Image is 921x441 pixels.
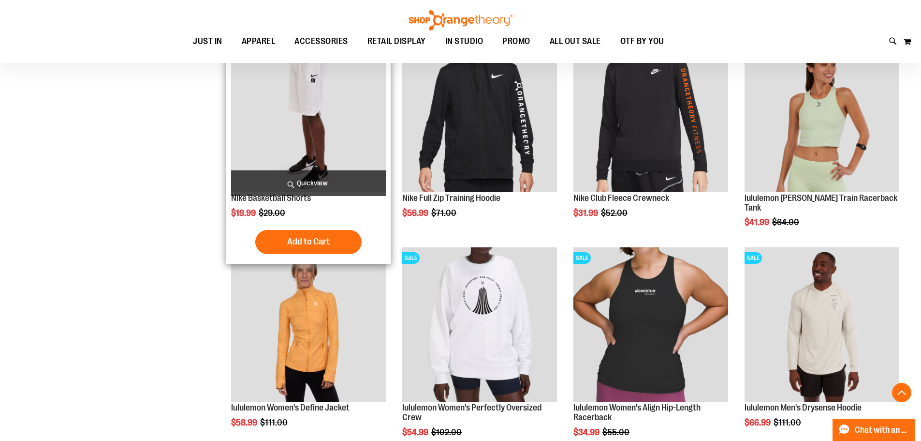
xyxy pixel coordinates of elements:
[573,37,728,194] a: Product image for Nike Club Fleece CrewneckSALE
[833,419,916,441] button: Chat with an Expert
[402,403,541,422] a: lululemon Women's Perfectly Oversized Crew
[745,217,771,227] span: $41.99
[431,208,458,218] span: $71.00
[745,252,762,264] span: SALE
[745,247,899,404] a: Product image for lululemon Mens Drysense Hoodie BoneSALE
[402,427,430,437] span: $54.99
[231,208,257,218] span: $19.99
[287,236,330,247] span: Add to Cart
[573,208,599,218] span: $31.99
[402,37,557,194] a: Product image for Nike Full Zip Training HoodieSALE
[550,30,601,52] span: ALL OUT SALE
[402,247,557,402] img: Product image for lululemon Women's Perfectly Oversized Crew
[602,427,631,437] span: $55.00
[774,418,803,427] span: $111.00
[445,30,483,52] span: IN STUDIO
[502,30,530,52] span: PROMO
[402,247,557,404] a: Product image for lululemon Women's Perfectly Oversized CrewSALE
[193,30,222,52] span: JUST IN
[745,247,899,402] img: Product image for lululemon Mens Drysense Hoodie Bone
[855,426,909,435] span: Chat with an Expert
[402,208,430,218] span: $56.99
[367,30,426,52] span: RETAIL DISPLAY
[408,10,514,30] img: Shop Orangetheory
[226,32,391,264] div: product
[573,37,728,192] img: Product image for Nike Club Fleece Crewneck
[231,193,311,203] a: Nike Basketball Shorts
[431,427,463,437] span: $102.00
[259,208,287,218] span: $29.00
[260,418,289,427] span: $111.00
[402,252,420,264] span: SALE
[231,37,386,194] a: Product image for Nike Basketball ShortsSALE
[397,32,562,243] div: product
[745,37,899,194] a: Product image for lululemon Wunder Train Racerback TankSALE
[231,37,386,192] img: Product image for Nike Basketball Shorts
[573,247,728,404] a: Product image for lululemon Women's Align Hip-Length RacerbackSALE
[242,30,276,52] span: APPAREL
[892,383,911,402] button: Back To Top
[601,208,629,218] span: $52.00
[745,403,862,412] a: lululemon Men's Drysense Hoodie
[402,37,557,192] img: Product image for Nike Full Zip Training Hoodie
[745,193,897,213] a: lululemon [PERSON_NAME] Train Racerback Tank
[231,170,386,196] a: Quickview
[231,247,386,402] img: Product image for lululemon Define Jacket
[745,418,772,427] span: $66.99
[573,252,591,264] span: SALE
[294,30,348,52] span: ACCESSORIES
[573,193,669,203] a: Nike Club Fleece Crewneck
[573,403,701,422] a: lululemon Women's Align Hip-Length Racerback
[573,247,728,402] img: Product image for lululemon Women's Align Hip-Length Racerback
[231,403,350,412] a: lululemon Women's Define Jacket
[255,230,362,254] button: Add to Cart
[740,32,904,252] div: product
[231,418,259,427] span: $58.99
[569,32,733,243] div: product
[620,30,664,52] span: OTF BY YOU
[745,37,899,192] img: Product image for lululemon Wunder Train Racerback Tank
[402,193,500,203] a: Nike Full Zip Training Hoodie
[573,427,601,437] span: $34.99
[772,217,801,227] span: $64.00
[231,247,386,404] a: Product image for lululemon Define JacketSALE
